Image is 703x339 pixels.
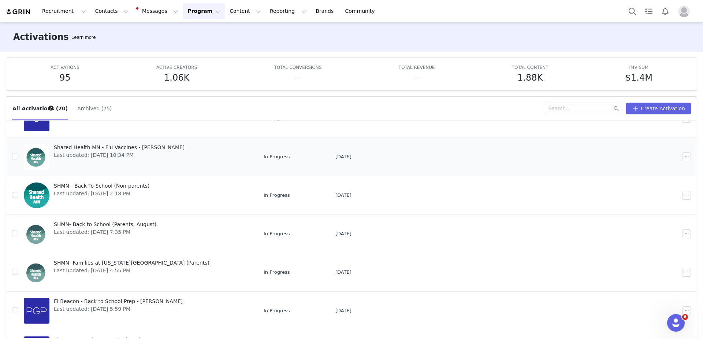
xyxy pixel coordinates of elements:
span: Last updated: [DATE] 10:34 PM [54,151,185,159]
span: SHMN- Back to School (Parents, August) [54,221,156,228]
span: [DATE] [335,230,351,237]
button: Notifications [657,3,673,19]
img: grin logo [6,8,31,15]
span: TOTAL CONVERSIONS [274,65,321,70]
h5: $1.4M [625,71,652,84]
span: 6 [682,314,688,320]
span: In Progress [264,230,290,237]
span: In Progress [264,269,290,276]
a: SHMN - Back To School (Non-parents)Last updated: [DATE] 2:18 PM [24,181,252,210]
button: Recruitment [38,3,90,19]
i: icon: search [614,106,619,111]
span: [DATE] [335,307,351,314]
h5: 1.06K [164,71,189,84]
span: In Progress [264,307,290,314]
iframe: Intercom live chat [667,314,685,332]
input: Search... [544,103,623,114]
button: Program [183,3,225,19]
button: Create Activation [626,103,691,114]
div: Tooltip anchor [48,105,54,111]
a: Brands [311,3,340,19]
button: Archived (75) [77,103,112,114]
h5: -- [295,71,301,84]
span: SHMN - Back To School (Non-parents) [54,182,150,190]
div: Tooltip anchor [70,34,97,41]
h3: Activations [13,30,69,44]
span: In Progress [264,153,290,161]
span: Last updated: [DATE] 7:35 PM [54,228,156,236]
button: Contacts [91,3,133,19]
button: Profile [674,5,697,17]
span: [DATE] [335,192,351,199]
span: Last updated: [DATE] 5:59 PM [54,305,183,313]
img: placeholder-profile.jpg [678,5,690,17]
a: Community [341,3,383,19]
span: Shared Health MN - Flu Vaccines - [PERSON_NAME] [54,144,185,151]
a: SHMN- Back to School (Parents, August)Last updated: [DATE] 7:35 PM [24,219,252,248]
button: Messages [133,3,183,19]
span: Last updated: [DATE] 4:55 PM [54,267,209,274]
button: Search [624,3,640,19]
span: [DATE] [335,269,351,276]
span: TOTAL REVENUE [399,65,435,70]
span: Last updated: [DATE] 2:18 PM [54,190,150,198]
button: Content [225,3,265,19]
h5: 95 [59,71,71,84]
span: In Progress [264,192,290,199]
span: El Beacon - Back to School Prep - [PERSON_NAME] [54,298,183,305]
button: All Activations (20) [12,103,68,114]
a: Tasks [641,3,657,19]
span: ACTIVE CREATORS [156,65,197,70]
a: Shared Health MN - Flu Vaccines - [PERSON_NAME]Last updated: [DATE] 10:34 PM [24,142,252,172]
span: IMV SUM [629,65,649,70]
a: El Beacon - Back to School Prep - [PERSON_NAME]Last updated: [DATE] 5:59 PM [24,296,252,325]
span: TOTAL CONTENT [512,65,548,70]
button: Reporting [265,3,311,19]
span: SHMN- Families at [US_STATE][GEOGRAPHIC_DATA] (Parents) [54,259,209,267]
h5: 1.88K [517,71,543,84]
h5: -- [413,71,420,84]
a: SHMN- Families at [US_STATE][GEOGRAPHIC_DATA] (Parents)Last updated: [DATE] 4:55 PM [24,258,252,287]
span: ACTIVATIONS [51,65,79,70]
span: [DATE] [335,153,351,161]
